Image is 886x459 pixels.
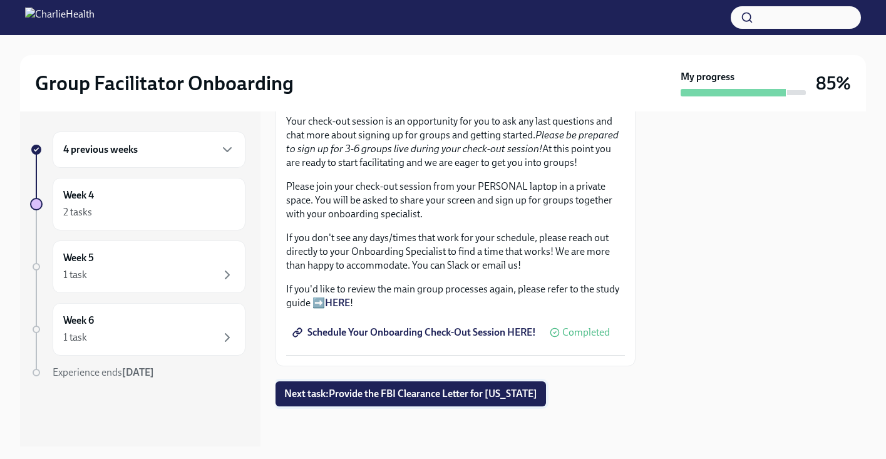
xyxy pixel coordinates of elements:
[63,188,94,202] h6: Week 4
[562,327,610,338] span: Completed
[816,72,851,95] h3: 85%
[63,314,94,327] h6: Week 6
[63,143,138,157] h6: 4 previous weeks
[295,326,536,339] span: Schedule Your Onboarding Check-Out Session HERE!
[286,282,625,310] p: If you'd like to review the main group processes again, please refer to the study guide ➡️ !
[63,251,94,265] h6: Week 5
[284,388,537,400] span: Next task : Provide the FBI Clearance Letter for [US_STATE]
[30,240,245,293] a: Week 51 task
[325,297,350,309] a: HERE
[35,71,294,96] h2: Group Facilitator Onboarding
[63,268,87,282] div: 1 task
[30,303,245,356] a: Week 61 task
[122,366,154,378] strong: [DATE]
[53,132,245,168] div: 4 previous weeks
[681,70,734,84] strong: My progress
[25,8,95,28] img: CharlieHealth
[286,115,625,170] p: Your check-out session is an opportunity for you to ask any last questions and chat more about si...
[276,381,546,406] button: Next task:Provide the FBI Clearance Letter for [US_STATE]
[63,331,87,344] div: 1 task
[63,205,92,219] div: 2 tasks
[286,231,625,272] p: If you don't see any days/times that work for your schedule, please reach out directly to your On...
[286,129,619,155] em: Please be prepared to sign up for 3-6 groups live during your check-out session!
[53,366,154,378] span: Experience ends
[286,320,545,345] a: Schedule Your Onboarding Check-Out Session HERE!
[286,180,625,221] p: Please join your check-out session from your PERSONAL laptop in a private space. You will be aske...
[30,178,245,230] a: Week 42 tasks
